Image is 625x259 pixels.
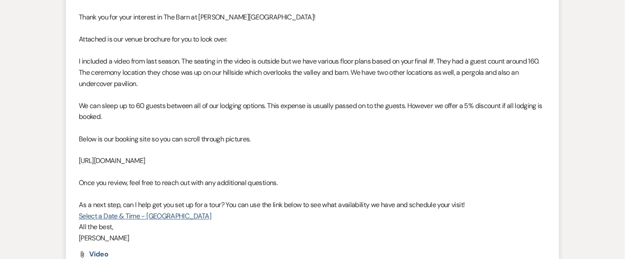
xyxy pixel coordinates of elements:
[79,101,542,122] span: We can sleep up to 60 guests between all of our lodging options. This expense is usually passed o...
[79,157,145,166] span: [URL][DOMAIN_NAME]
[89,250,109,259] span: Video
[79,223,113,232] span: All the best,
[79,57,539,88] span: I included a video from last season. The seating in the video is outside but we have various floo...
[79,35,227,44] span: Attached is our venue brochure for you to look over.
[79,134,251,144] span: Below is our booking site so you can scroll through pictures.
[79,13,316,22] span: Thank you for your interest in The Barn at [PERSON_NAME][GEOGRAPHIC_DATA]!
[79,179,277,188] span: Once you review, feel free to reach out with any additional questions.
[79,233,546,244] p: [PERSON_NAME]
[79,201,465,210] span: As a next step, can I help get you set up for a tour? You can use the link below to see what avai...
[79,212,211,221] a: Select a Date & Time - [GEOGRAPHIC_DATA]
[89,251,109,258] a: Video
